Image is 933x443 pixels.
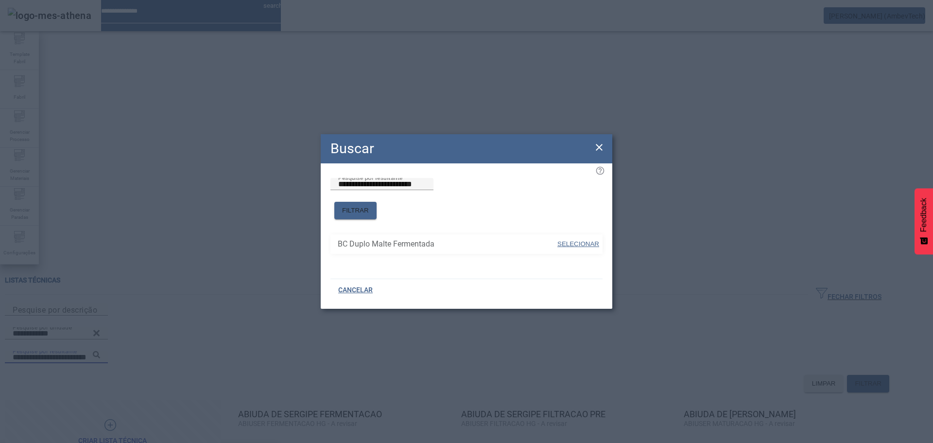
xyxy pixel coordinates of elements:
span: BC Duplo Malte Fermentada [338,238,556,250]
button: CANCELAR [330,282,380,299]
h2: Buscar [330,138,374,159]
mat-label: Pesquise por resultante [338,174,402,181]
span: SELECIONAR [557,240,599,248]
button: Feedback - Mostrar pesquisa [915,188,933,254]
button: SELECIONAR [556,235,600,253]
span: CANCELAR [338,285,373,295]
span: Feedback [919,198,928,232]
span: FILTRAR [342,206,369,215]
button: FILTRAR [334,202,377,219]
